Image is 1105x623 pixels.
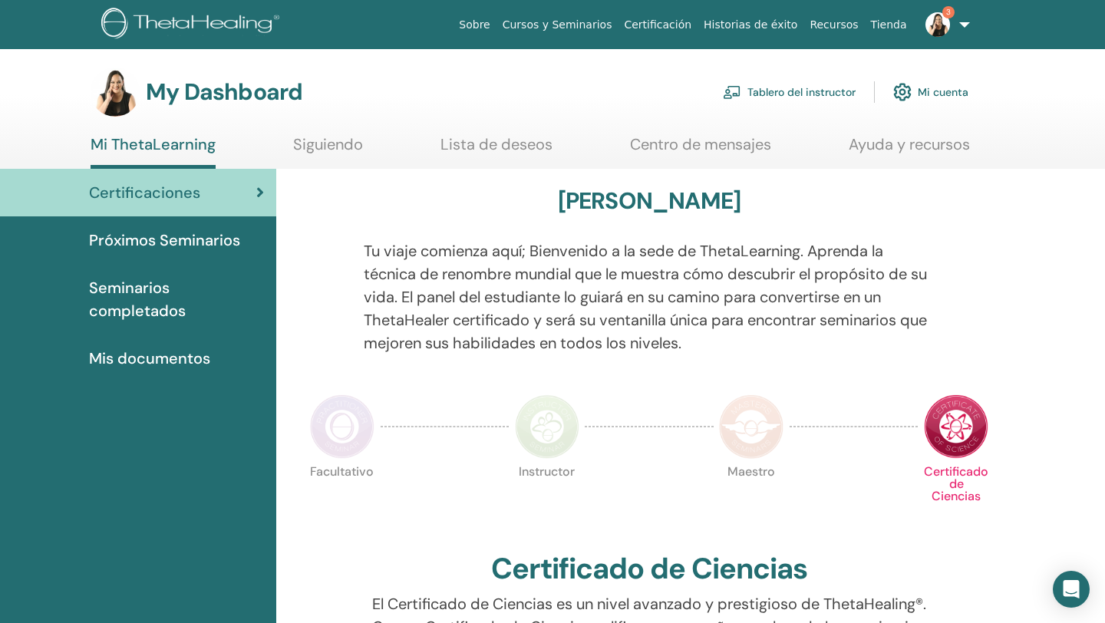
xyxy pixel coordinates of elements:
p: Instructor [515,466,579,530]
img: logo.png [101,8,285,42]
a: Ayuda y recursos [849,135,970,165]
span: Mis documentos [89,347,210,370]
p: Facultativo [310,466,374,530]
a: Mi ThetaLearning [91,135,216,169]
p: Tu viaje comienza aquí; Bienvenido a la sede de ThetaLearning. Aprenda la técnica de renombre mun... [364,239,935,354]
img: Practitioner [310,394,374,459]
img: Certificate of Science [924,394,988,459]
h3: My Dashboard [146,78,302,106]
a: Cursos y Seminarios [496,11,618,39]
img: Instructor [515,394,579,459]
img: chalkboard-teacher.svg [723,85,741,99]
span: Próximos Seminarios [89,229,240,252]
a: Sobre [453,11,496,39]
a: Lista de deseos [440,135,552,165]
span: Certificaciones [89,181,200,204]
span: Seminarios completados [89,276,264,322]
a: Siguiendo [293,135,363,165]
p: Certificado de Ciencias [924,466,988,530]
img: default.jpg [91,68,140,117]
a: Historias de éxito [698,11,803,39]
p: Maestro [719,466,783,530]
a: Certificación [618,11,698,39]
a: Centro de mensajes [630,135,771,165]
h2: Certificado de Ciencias [491,552,807,587]
div: Open Intercom Messenger [1053,571,1090,608]
a: Tablero del instructor [723,75,856,109]
img: Master [719,394,783,459]
span: 3 [942,6,955,18]
img: cog.svg [893,79,912,105]
img: default.jpg [925,12,950,37]
a: Tienda [865,11,913,39]
h3: [PERSON_NAME] [558,187,741,215]
a: Mi cuenta [893,75,968,109]
a: Recursos [803,11,864,39]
